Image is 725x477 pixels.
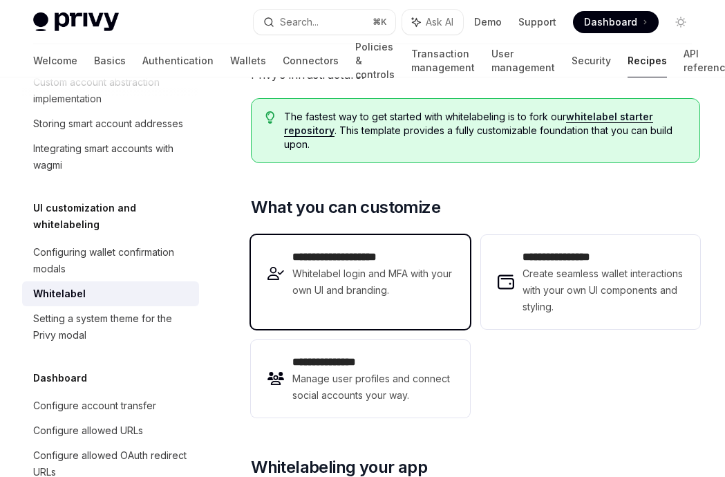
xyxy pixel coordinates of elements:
a: Authentication [142,44,214,77]
a: Storing smart account addresses [22,111,199,136]
a: Recipes [628,44,667,77]
a: Connectors [283,44,339,77]
a: Configure account transfer [22,393,199,418]
img: light logo [33,12,119,32]
a: Configure allowed URLs [22,418,199,443]
a: **** **** **** *Create seamless wallet interactions with your own UI components and styling. [481,235,700,329]
span: Manage user profiles and connect social accounts your way. [292,371,453,404]
a: Support [518,15,556,29]
a: Welcome [33,44,77,77]
span: ⌘ K [373,17,387,28]
button: Ask AI [402,10,463,35]
span: Whitelabel login and MFA with your own UI and branding. [292,265,453,299]
div: Configuring wallet confirmation modals [33,244,191,277]
span: What you can customize [251,196,440,218]
button: Toggle dark mode [670,11,692,33]
div: Configure allowed URLs [33,422,143,439]
a: Basics [94,44,126,77]
a: Policies & controls [355,44,395,77]
a: Transaction management [411,44,475,77]
button: Search...⌘K [254,10,395,35]
span: Ask AI [426,15,453,29]
div: Configure account transfer [33,397,156,414]
a: Wallets [230,44,266,77]
a: Configuring wallet confirmation modals [22,240,199,281]
a: Setting a system theme for the Privy modal [22,306,199,348]
a: Integrating smart accounts with wagmi [22,136,199,178]
a: Dashboard [573,11,659,33]
div: Whitelabel [33,286,86,302]
span: Create seamless wallet interactions with your own UI components and styling. [522,265,684,315]
span: Dashboard [584,15,637,29]
h5: UI customization and whitelabeling [33,200,199,233]
span: The fastest way to get started with whitelabeling is to fork our . This template provides a fully... [284,110,686,151]
a: Demo [474,15,502,29]
div: Setting a system theme for the Privy modal [33,310,191,344]
svg: Tip [265,111,275,124]
div: Search... [280,14,319,30]
a: **** **** *****Manage user profiles and connect social accounts your way. [251,340,470,418]
div: Storing smart account addresses [33,115,183,132]
a: User management [491,44,555,77]
a: Security [572,44,611,77]
h5: Dashboard [33,370,87,386]
a: Whitelabel [22,281,199,306]
div: Integrating smart accounts with wagmi [33,140,191,174]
